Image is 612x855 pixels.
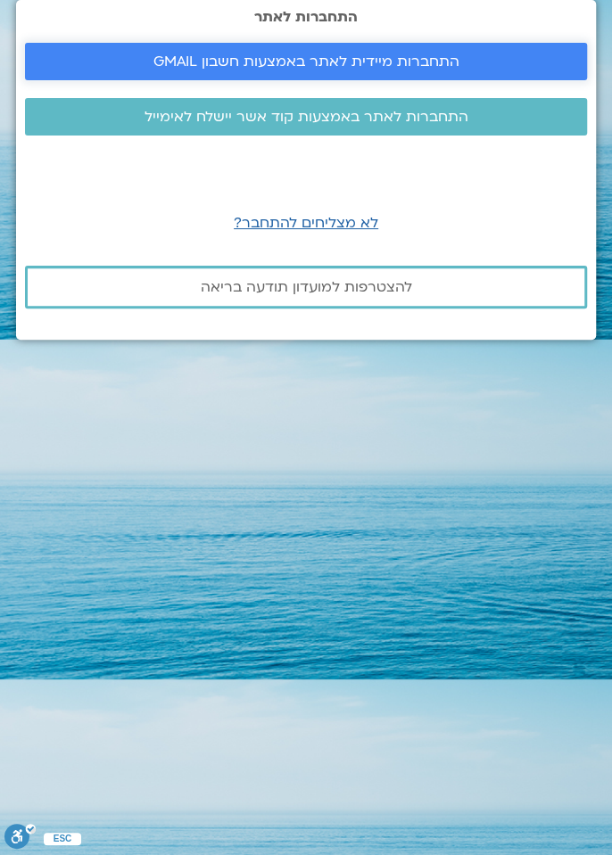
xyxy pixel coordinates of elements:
span: התחברות לאתר באמצעות קוד אשר יישלח לאימייל [145,109,468,125]
span: התחברות מיידית לאתר באמצעות חשבון GMAIL [153,53,459,70]
h2: התחברות לאתר [25,9,587,25]
span: להצטרפות למועדון תודעה בריאה [201,279,412,295]
a: להצטרפות למועדון תודעה בריאה [25,266,587,308]
a: התחברות לאתר באמצעות קוד אשר יישלח לאימייל [25,98,587,136]
a: התחברות מיידית לאתר באמצעות חשבון GMAIL [25,43,587,80]
a: לא מצליחים להתחבר? [234,213,378,233]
